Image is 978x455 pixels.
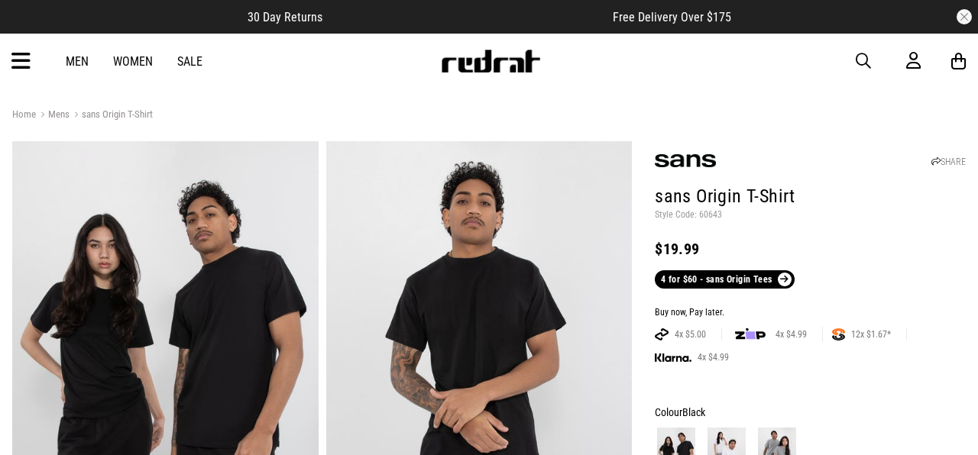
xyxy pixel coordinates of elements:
[845,328,897,340] span: 12x $1.67*
[931,157,966,167] a: SHARE
[655,240,966,258] div: $19.99
[655,403,966,421] div: Colour
[655,307,966,319] div: Buy now, Pay later.
[353,9,582,24] iframe: Customer reviews powered by Trustpilot
[613,10,731,24] span: Free Delivery Over $175
[691,351,735,363] span: 4x $4.99
[248,10,322,24] span: 30 Day Returns
[655,154,716,167] img: sans
[655,270,795,289] a: 4 for $60 - sans Origin Tees
[682,406,705,418] span: Black
[36,108,70,123] a: Mens
[655,209,966,221] p: Style Code: 60643
[669,328,712,340] span: 4x $5.00
[655,328,669,340] img: AFTERPAY
[655,185,966,209] h1: sans Origin T-Shirt
[70,108,153,123] a: sans Origin T-Shirt
[769,328,813,340] span: 4x $4.99
[655,353,691,362] img: KLARNA
[66,54,89,69] a: Men
[735,327,766,342] img: zip
[832,328,845,340] img: SPLITPAY
[113,54,153,69] a: Women
[440,50,541,73] img: Redrat logo
[12,108,36,120] a: Home
[177,54,202,69] a: Sale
